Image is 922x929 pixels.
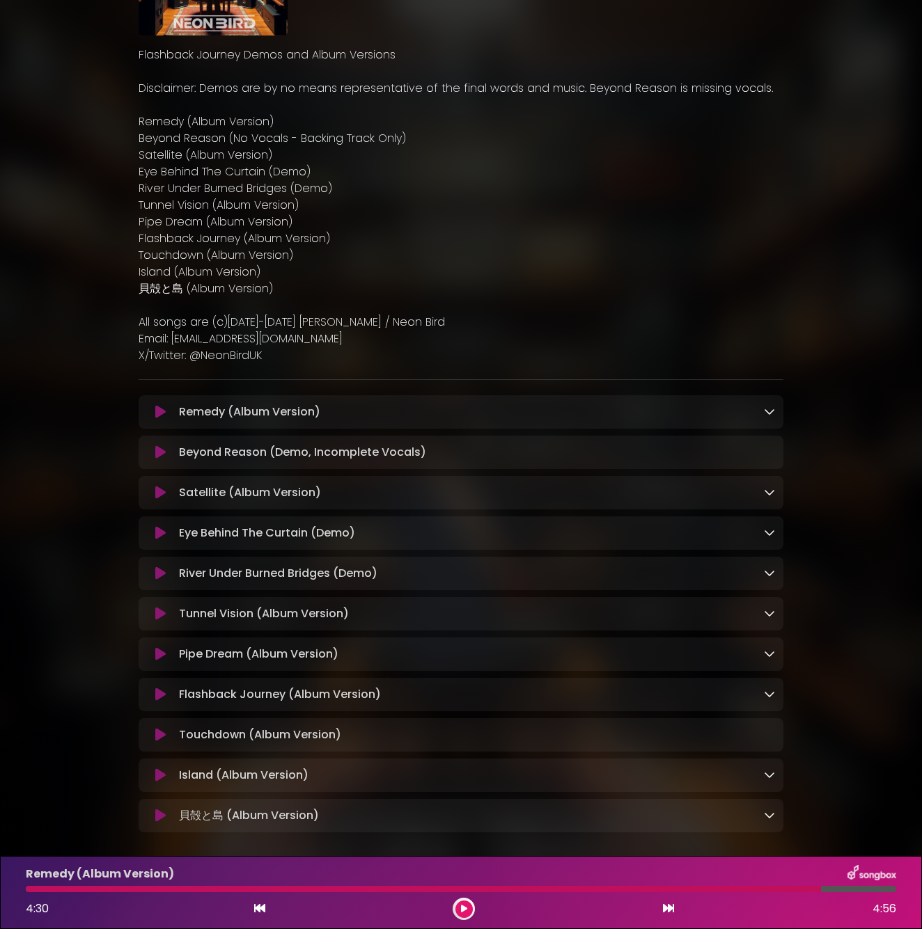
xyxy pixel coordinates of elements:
p: Touchdown (Album Version) [179,726,341,743]
p: 貝殻と島 (Album Version) [179,807,319,824]
p: Beyond Reason (Demo, Incomplete Vocals) [179,444,426,461]
p: Island (Album Version) [179,767,308,784]
p: River Under Burned Bridges (Demo) [139,180,783,197]
p: Flashback Journey (Album Version) [139,230,783,247]
p: Tunnel Vision (Album Version) [179,605,349,622]
p: X/Twitter: @NeonBirdUK [139,347,783,364]
p: Flashback Journey Demos and Album Versions [139,47,783,63]
p: Touchdown (Album Version) [139,247,783,264]
p: Remedy (Album Version) [139,113,783,130]
p: Pipe Dream (Album Version) [179,646,338,662]
p: Satellite (Album Version) [179,484,321,501]
p: River Under Burned Bridges (Demo) [179,565,377,582]
p: All songs are (c)[DATE]-[DATE] [PERSON_NAME] / Neon Bird [139,314,783,331]
p: Remedy (Album Version) [179,404,320,420]
p: Email: [EMAIL_ADDRESS][DOMAIN_NAME] [139,331,783,347]
p: Eye Behind The Curtain (Demo) [139,164,783,180]
p: Remedy (Album Version) [26,866,174,882]
p: 貝殻と島 (Album Version) [139,280,783,297]
p: Satellite (Album Version) [139,147,783,164]
p: Flashback Journey (Album Version) [179,686,381,703]
p: Pipe Dream (Album Version) [139,214,783,230]
p: Eye Behind The Curtain (Demo) [179,525,355,541]
p: Island (Album Version) [139,264,783,280]
p: Disclaimer: Demos are by no means representative of the final words and music. Beyond Reason is m... [139,80,783,97]
p: Tunnel Vision (Album Version) [139,197,783,214]
p: Beyond Reason (No Vocals - Backing Track Only) [139,130,783,147]
img: songbox-logo-white.png [847,865,896,883]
